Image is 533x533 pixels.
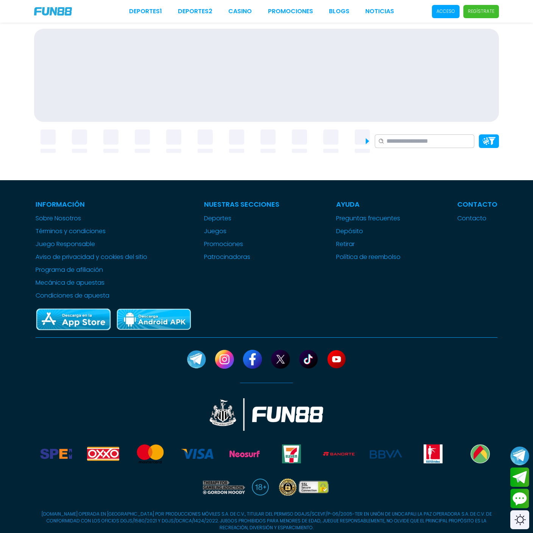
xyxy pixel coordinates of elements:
[276,444,307,463] img: Seven Eleven
[210,398,323,431] img: New Castle
[336,199,401,209] p: Ayuda
[336,252,401,262] a: Política de reembolso
[365,7,394,16] a: NOTICIAS
[129,7,162,16] a: Deportes1
[134,444,166,463] img: Mastercard
[510,446,529,466] button: Join telegram channel
[87,444,119,463] img: Oxxo
[323,444,355,463] img: Banorte
[36,252,147,262] a: Aviso de privacidad y cookies del sitio
[201,478,246,496] a: Read more about Gambling Therapy
[36,265,147,274] a: Programa de afiliación
[204,240,279,249] a: Promociones
[204,227,226,236] button: Juegos
[116,308,192,332] img: Play Store
[510,489,529,508] button: Contact customer service
[36,227,147,236] a: Términos y condiciones
[204,214,279,223] a: Deportes
[36,308,111,332] img: App Store
[464,444,496,463] img: Bodegaaurrera
[268,7,313,16] a: Promociones
[181,444,213,463] img: Visa
[204,252,279,262] a: Patrocinadoras
[336,227,401,236] a: Depósito
[457,199,497,209] p: Contacto
[201,478,246,496] img: therapy for gaming addiction gordon moody
[204,199,279,209] p: Nuestras Secciones
[178,7,212,16] a: Deportes2
[229,444,260,463] img: Neosurf
[329,7,349,16] a: BLOGS
[482,137,496,145] img: Platform Filter
[36,511,497,531] p: [DOMAIN_NAME] OPERADA EN [GEOGRAPHIC_DATA] POR PRODUCCIONES MÓVILES S.A. DE C.V., TITULAR DEL PER...
[510,468,529,487] button: Join telegram
[436,8,455,15] p: Acceso
[36,291,147,300] a: Condiciones de apuesta
[36,214,147,223] a: Sobre Nosotros
[457,214,497,223] a: Contacto
[468,8,494,15] p: Regístrate
[40,444,72,463] img: Spei
[336,240,401,249] a: Retirar
[228,7,252,16] a: CASINO
[252,478,269,496] img: 18 plus
[36,240,147,249] a: Juego Responsable
[417,444,449,463] img: Benavides
[276,478,332,496] img: SSL
[34,7,72,16] img: Company Logo
[510,510,529,529] div: Switch theme
[36,278,147,287] a: Mecánica de apuestas
[370,444,402,463] img: BBVA
[36,199,147,209] p: Información
[336,214,401,223] a: Preguntas frecuentes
